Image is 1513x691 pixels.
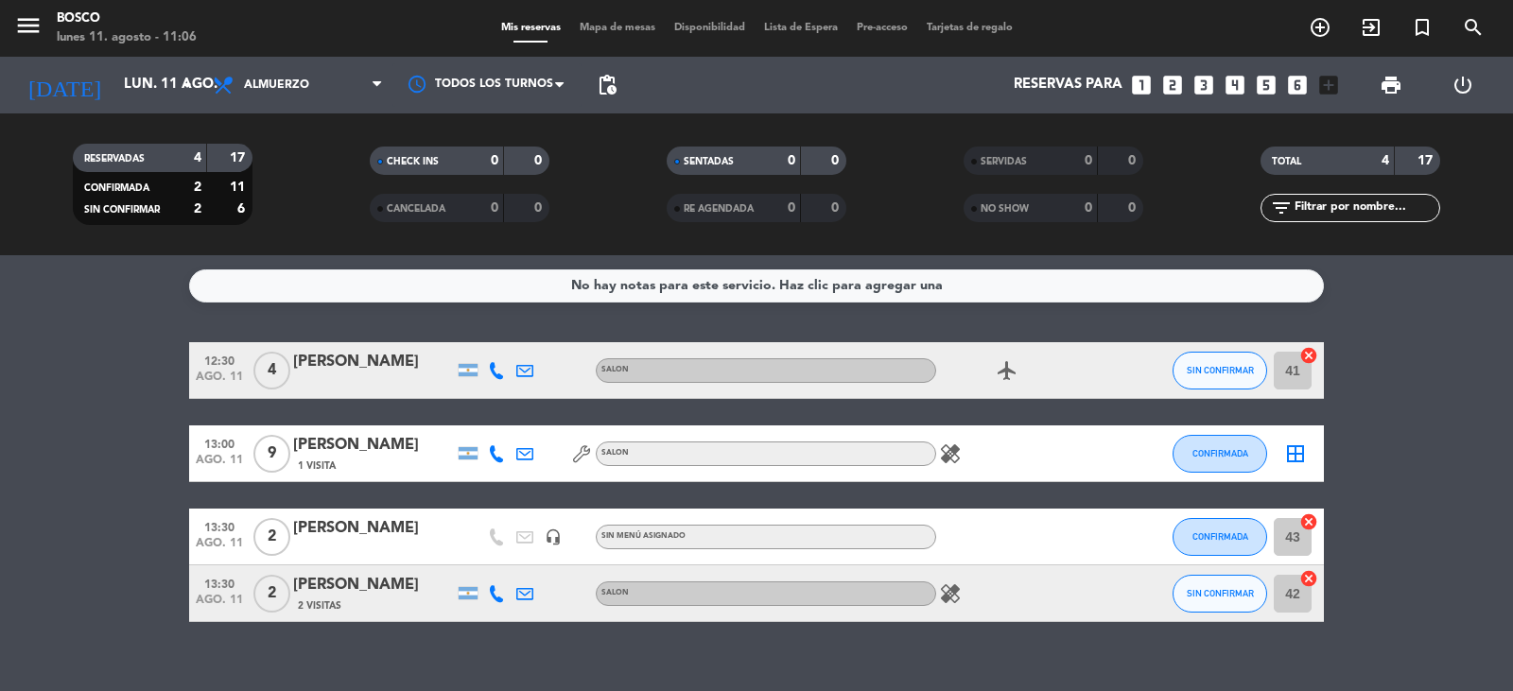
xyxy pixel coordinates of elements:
strong: 2 [194,181,201,194]
strong: 0 [534,154,546,167]
i: add_box [1316,73,1341,97]
i: search [1462,16,1485,39]
span: 2 Visitas [298,598,341,613]
strong: 0 [491,201,498,215]
span: 9 [253,435,290,473]
span: Mis reservas [492,23,570,33]
i: airplanemode_active [996,359,1018,382]
span: Lista de Espera [755,23,847,33]
span: CANCELADA [387,204,445,214]
div: LOG OUT [1427,57,1499,113]
span: Pre-acceso [847,23,917,33]
span: 13:30 [196,572,243,594]
input: Filtrar por nombre... [1293,198,1439,218]
strong: 0 [1085,154,1092,167]
strong: 17 [230,151,249,164]
div: Bosco [57,9,197,28]
span: 13:30 [196,515,243,537]
div: [PERSON_NAME] [293,433,454,458]
div: No hay notas para este servicio. Haz clic para agregar una [571,275,943,297]
i: exit_to_app [1360,16,1383,39]
strong: 0 [831,154,843,167]
strong: 6 [237,202,249,216]
span: SALON [601,366,629,373]
span: NO SHOW [981,204,1029,214]
button: SIN CONFIRMAR [1173,575,1267,613]
i: cancel [1299,346,1318,365]
span: pending_actions [596,74,618,96]
span: SIN CONFIRMAR [84,205,160,215]
strong: 0 [788,201,795,215]
i: looks_two [1160,73,1185,97]
i: looks_5 [1254,73,1278,97]
strong: 0 [788,154,795,167]
i: cancel [1299,512,1318,531]
strong: 0 [1085,201,1092,215]
span: RE AGENDADA [684,204,754,214]
span: CONFIRMADA [1192,448,1248,458]
i: filter_list [1270,197,1293,219]
i: border_all [1284,442,1307,465]
i: menu [14,11,43,40]
strong: 0 [831,201,843,215]
button: CONFIRMADA [1173,518,1267,556]
i: cancel [1299,569,1318,588]
strong: 11 [230,181,249,194]
span: Reservas para [1014,77,1122,94]
span: CONFIRMADA [1192,531,1248,542]
div: [PERSON_NAME] [293,573,454,597]
div: [PERSON_NAME] [293,350,454,374]
button: SIN CONFIRMAR [1173,352,1267,389]
i: turned_in_not [1411,16,1434,39]
i: looks_4 [1223,73,1247,97]
span: SALON [601,589,629,596]
i: looks_one [1129,73,1154,97]
strong: 17 [1417,154,1436,167]
span: Tarjetas de regalo [917,23,1022,33]
span: SIN CONFIRMAR [1187,365,1254,375]
strong: 0 [534,201,546,215]
i: power_settings_new [1452,74,1474,96]
button: CONFIRMADA [1173,435,1267,473]
strong: 4 [194,151,201,164]
span: SIN CONFIRMAR [1187,588,1254,598]
span: SENTADAS [684,157,734,166]
span: 4 [253,352,290,389]
i: looks_6 [1285,73,1310,97]
span: Disponibilidad [665,23,755,33]
span: 13:00 [196,432,243,454]
span: TOTAL [1272,157,1301,166]
span: ago. 11 [196,371,243,392]
i: headset_mic [545,528,562,545]
button: menu [14,11,43,46]
span: print [1380,74,1402,96]
strong: 4 [1382,154,1389,167]
div: [PERSON_NAME] [293,516,454,541]
span: RESERVADAS [84,154,145,164]
strong: 2 [194,202,201,216]
i: looks_3 [1191,73,1216,97]
i: add_circle_outline [1309,16,1331,39]
i: healing [939,442,962,465]
span: 12:30 [196,349,243,371]
i: arrow_drop_down [176,74,199,96]
span: Mapa de mesas [570,23,665,33]
strong: 0 [491,154,498,167]
span: 2 [253,518,290,556]
span: ago. 11 [196,594,243,615]
span: Almuerzo [244,78,309,92]
div: lunes 11. agosto - 11:06 [57,28,197,47]
i: [DATE] [14,64,114,106]
span: CHECK INS [387,157,439,166]
span: CONFIRMADA [84,183,149,193]
span: 1 Visita [298,458,336,474]
span: Sin menú asignado [601,532,686,540]
span: 2 [253,575,290,613]
i: healing [939,582,962,605]
span: ago. 11 [196,454,243,475]
span: ago. 11 [196,537,243,559]
strong: 0 [1128,201,1139,215]
span: SALON [601,449,629,457]
strong: 0 [1128,154,1139,167]
span: SERVIDAS [981,157,1027,166]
